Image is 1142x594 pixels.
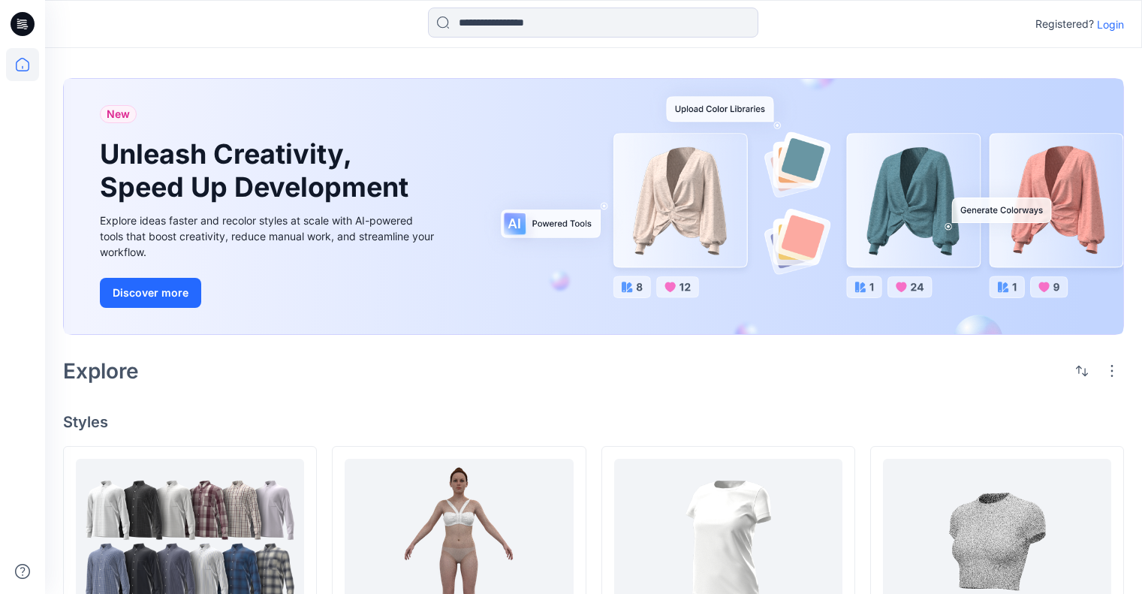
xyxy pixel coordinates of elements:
[63,359,139,383] h2: Explore
[100,138,415,203] h1: Unleash Creativity, Speed Up Development
[1035,15,1094,33] p: Registered?
[100,213,438,260] div: Explore ideas faster and recolor styles at scale with AI-powered tools that boost creativity, red...
[63,413,1124,431] h4: Styles
[107,105,130,123] span: New
[1097,17,1124,32] p: Login
[100,278,201,308] button: Discover more
[100,278,438,308] a: Discover more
